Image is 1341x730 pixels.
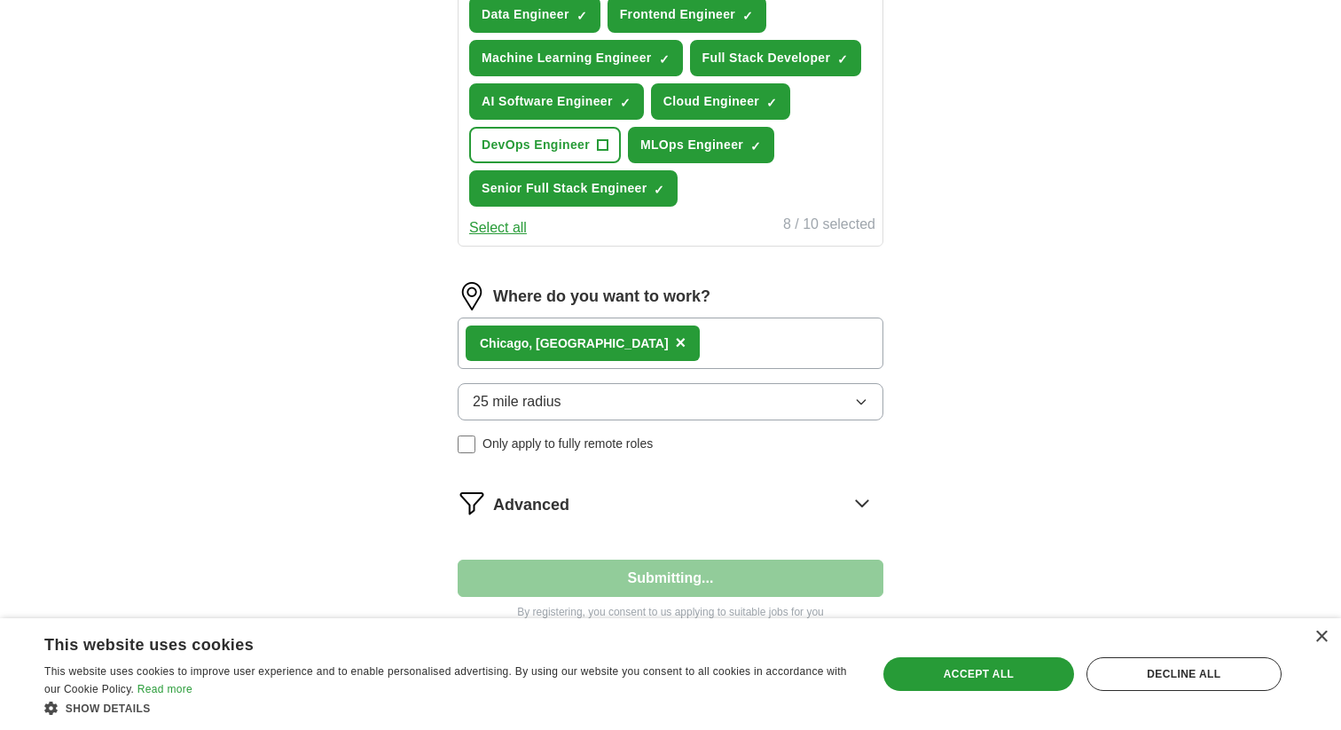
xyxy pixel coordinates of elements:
span: ✓ [837,52,848,67]
span: ✓ [576,9,587,23]
div: Show details [44,699,852,717]
div: 8 / 10 selected [783,214,875,239]
button: Senior Full Stack Engineer✓ [469,170,678,207]
label: Where do you want to work? [493,285,710,309]
span: DevOps Engineer [482,136,590,154]
span: AI Software Engineer [482,92,613,111]
button: Submitting... [458,560,883,597]
button: Full Stack Developer✓ [690,40,862,76]
span: Senior Full Stack Engineer [482,179,647,198]
span: Only apply to fully remote roles [482,435,653,453]
span: ✓ [659,52,670,67]
button: MLOps Engineer✓ [628,127,774,163]
div: ago, [GEOGRAPHIC_DATA] [480,334,669,353]
a: Read more, opens a new window [137,683,192,695]
p: By registering, you consent to us applying to suitable jobs for you [458,604,883,620]
span: Frontend Engineer [620,5,735,24]
button: Cloud Engineer✓ [651,83,790,120]
button: 25 mile radius [458,383,883,420]
span: ✓ [654,183,664,197]
span: MLOps Engineer [640,136,743,154]
button: Select all [469,217,527,239]
span: Data Engineer [482,5,569,24]
span: ✓ [766,96,777,110]
span: Full Stack Developer [702,49,831,67]
span: This website uses cookies to improve user experience and to enable personalised advertising. By u... [44,665,847,695]
span: Cloud Engineer [663,92,759,111]
div: Accept all [883,657,1073,691]
button: × [676,330,686,357]
span: Machine Learning Engineer [482,49,652,67]
button: DevOps Engineer [469,127,621,163]
button: AI Software Engineer✓ [469,83,644,120]
span: ✓ [750,139,761,153]
div: Decline all [1086,657,1282,691]
span: Show details [66,703,151,715]
input: Only apply to fully remote roles [458,436,475,453]
img: location.png [458,282,486,310]
button: Machine Learning Engineer✓ [469,40,683,76]
span: Advanced [493,493,569,517]
span: ✓ [620,96,631,110]
span: × [676,333,686,352]
img: filter [458,489,486,517]
div: This website uses cookies [44,629,808,655]
span: ✓ [742,9,753,23]
strong: Chic [480,336,506,350]
span: 25 mile radius [473,391,561,412]
div: Close [1314,631,1328,644]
